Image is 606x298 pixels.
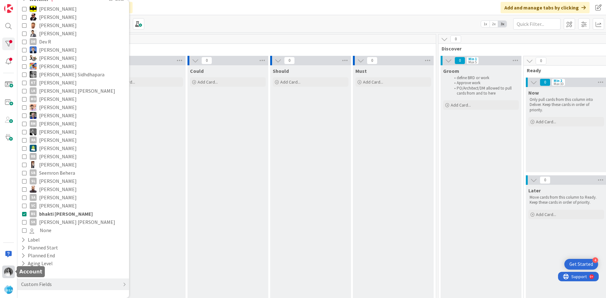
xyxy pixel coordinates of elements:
[536,212,556,217] span: Add Card...
[30,38,37,45] div: DR
[280,79,300,85] span: Add Card...
[443,68,459,74] span: Groom
[22,177,124,185] button: SL [PERSON_NAME]
[22,144,124,152] button: RD [PERSON_NAME]
[39,128,77,136] span: [PERSON_NAME]
[30,46,37,53] img: DP
[30,169,37,176] div: SB
[22,128,124,136] button: RA [PERSON_NAME]
[367,57,377,64] span: 0
[451,80,518,85] li: Approve work
[468,57,477,61] div: Min 1
[30,194,37,201] div: SA
[39,79,77,87] span: [PERSON_NAME]
[501,2,590,13] div: Add and manage tabs by clicking
[22,210,124,218] button: bs bhakti [PERSON_NAME]
[22,21,124,29] button: AS [PERSON_NAME]
[39,152,77,161] span: [PERSON_NAME]
[22,46,124,54] button: DP [PERSON_NAME]
[22,54,124,62] button: ES [PERSON_NAME]
[468,61,477,64] div: Max 5
[30,137,37,143] div: RA
[22,136,124,144] button: RA [PERSON_NAME]
[21,236,40,244] div: Label
[22,62,124,70] button: JK [PERSON_NAME]
[19,269,42,275] h5: Account
[30,104,37,111] img: RS
[4,285,13,294] img: avatar
[30,112,37,119] img: RT
[30,202,37,209] div: VC
[22,226,124,234] button: None
[540,176,550,184] span: 0
[22,103,124,111] button: RS [PERSON_NAME]
[39,5,77,13] span: [PERSON_NAME]
[39,202,77,210] span: [PERSON_NAME]
[39,218,115,226] span: [PERSON_NAME] [PERSON_NAME]
[564,259,598,270] div: Open Get Started checklist, remaining modules: 4
[39,38,51,46] span: Dev R
[30,120,37,127] div: RM
[39,111,77,120] span: [PERSON_NAME]
[22,193,124,202] button: SA [PERSON_NAME]
[451,75,518,80] li: define BRD or work
[30,79,37,86] div: KT
[30,87,37,94] div: Lk
[30,5,37,12] img: AC
[22,202,124,210] button: VC [PERSON_NAME]
[22,38,124,46] button: DR Dev R
[592,257,598,263] div: 4
[30,219,37,225] div: sk
[4,267,13,276] img: bs
[22,87,124,95] button: Lk [PERSON_NAME] [PERSON_NAME]
[30,55,37,61] img: ES
[21,280,52,288] div: Custom Fields
[21,252,56,260] div: Planned End
[536,57,546,65] span: 0
[39,70,104,79] span: [PERSON_NAME] Sidhdhapara
[39,177,77,185] span: [PERSON_NAME]
[22,218,124,226] button: sk [PERSON_NAME] [PERSON_NAME]
[498,21,507,27] span: 3x
[30,210,37,217] div: bs
[22,111,124,120] button: RT [PERSON_NAME]
[30,161,37,168] img: SK
[30,22,37,29] img: AS
[39,62,77,70] span: [PERSON_NAME]
[39,144,77,152] span: [PERSON_NAME]
[513,18,561,30] input: Quick Filter...
[39,193,77,202] span: [PERSON_NAME]
[30,96,37,102] div: MO
[39,46,77,54] span: [PERSON_NAME]
[39,103,77,111] span: [PERSON_NAME]
[39,87,115,95] span: [PERSON_NAME] [PERSON_NAME]
[30,71,37,78] img: KS
[22,152,124,161] button: RB [PERSON_NAME]
[536,119,556,125] span: Add Card...
[22,120,124,128] button: RM [PERSON_NAME]
[198,79,218,85] span: Add Card...
[451,86,518,96] li: PO/Architect/DM allowed to pull cards from and to here
[39,210,93,218] span: bhakti [PERSON_NAME]
[39,54,77,62] span: [PERSON_NAME]
[39,185,77,193] span: [PERSON_NAME]
[363,79,383,85] span: Add Card...
[22,79,124,87] button: KT [PERSON_NAME]
[39,161,77,169] span: [PERSON_NAME]
[39,169,75,177] span: Seemron Behera
[22,70,124,79] button: KS [PERSON_NAME] Sidhdhapara
[273,68,289,74] span: Should
[39,95,77,103] span: [PERSON_NAME]
[21,244,59,252] div: Planned Start
[22,5,124,13] button: AC [PERSON_NAME]
[21,260,53,267] div: Aging Level
[30,63,37,70] img: JK
[451,102,471,108] span: Add Card...
[22,161,124,169] button: SK [PERSON_NAME]
[30,30,37,37] img: BR
[540,79,550,86] span: 0
[39,29,77,38] span: [PERSON_NAME]
[32,3,35,8] div: 9+
[450,35,461,43] span: 0
[201,57,212,64] span: 0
